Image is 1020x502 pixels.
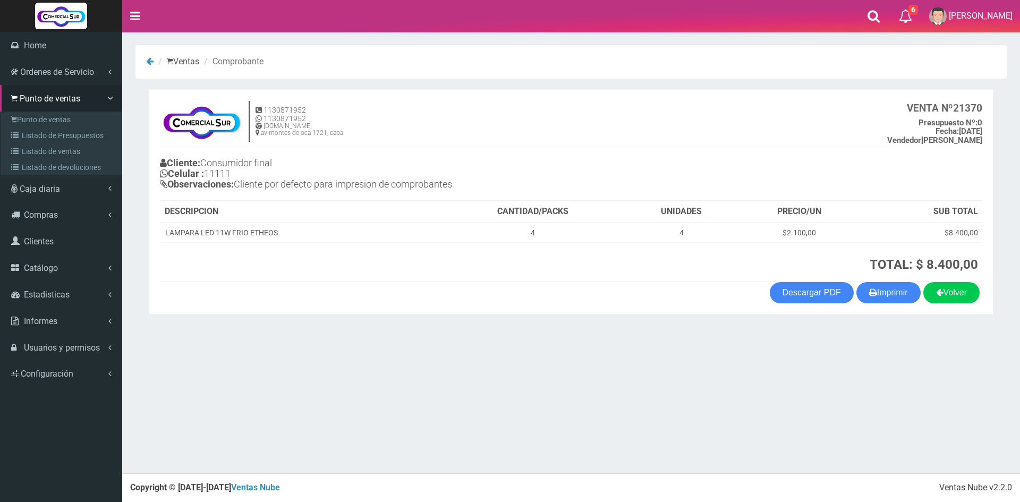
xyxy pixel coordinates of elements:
span: Caja diaria [20,184,60,194]
b: [DATE] [936,126,982,136]
b: 21370 [907,102,982,114]
th: DESCRIPCION [160,201,441,223]
a: Listado de Presupuestos [3,127,122,143]
b: Observaciones: [160,178,234,190]
b: Celular : [160,168,204,179]
a: Punto de ventas [3,112,122,127]
li: Ventas [156,56,199,68]
span: Compras [24,210,58,220]
a: Listado de ventas [3,143,122,159]
span: 6 [908,5,918,15]
th: UNIDADES [625,201,738,223]
span: Home [24,40,46,50]
span: Punto de ventas [20,93,80,104]
strong: Copyright © [DATE]-[DATE] [130,482,280,492]
strong: VENTA Nº [907,102,953,114]
td: 4 [625,223,738,243]
strong: Fecha: [936,126,959,136]
a: Volver [923,282,980,303]
img: f695dc5f3a855ddc19300c990e0c55a2.jpg [160,100,243,143]
h6: [DOMAIN_NAME] av montes de oca 1721, caba [256,123,343,137]
th: CANTIDAD/PACKS [441,201,625,223]
b: Cliente: [160,157,200,168]
span: [PERSON_NAME] [949,11,1013,21]
b: 0 [919,118,982,127]
a: Listado de devoluciones [3,159,122,175]
span: Informes [24,316,57,326]
span: Catálogo [24,263,58,273]
span: Clientes [24,236,54,246]
img: User Image [929,7,947,25]
td: LAMPARA LED 11W FRIO ETHEOS [160,223,441,243]
a: Descargar PDF [770,282,854,303]
b: [PERSON_NAME] [887,135,982,145]
td: 4 [441,223,625,243]
h5: 1130871952 1130871952 [256,106,343,123]
strong: Presupuesto Nº: [919,118,977,127]
td: $8.400,00 [860,223,982,243]
strong: TOTAL: $ 8.400,00 [870,257,978,272]
span: Usuarios y permisos [24,343,100,353]
th: PRECIO/UN [738,201,860,223]
span: Configuración [21,369,73,379]
img: Logo grande [35,3,87,29]
button: Imprimir [856,282,921,303]
strong: Vendedor [887,135,921,145]
td: $2.100,00 [738,223,860,243]
h4: Consumidor final 11111 Cliente por defecto para impresion de comprobantes [160,155,571,194]
span: Ordenes de Servicio [20,67,94,77]
li: Comprobante [201,56,263,68]
a: Ventas Nube [231,482,280,492]
span: Estadisticas [24,290,70,300]
div: Ventas Nube v2.2.0 [939,482,1012,494]
th: SUB TOTAL [860,201,982,223]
